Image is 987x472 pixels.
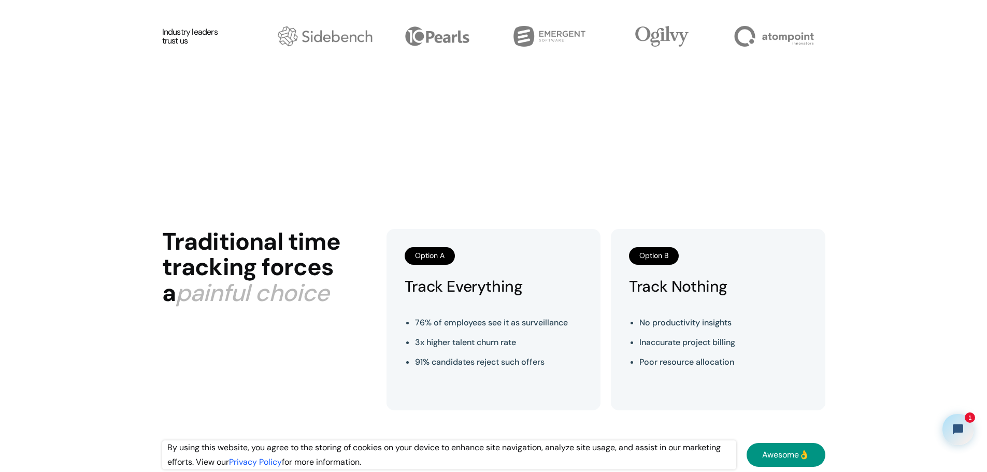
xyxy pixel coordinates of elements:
[162,440,736,469] div: By using this website, you agree to the storing of cookies on your device to enhance site navigat...
[415,335,568,350] li: 3x higher talent churn rate
[934,405,982,454] iframe: Tidio Chat
[405,278,523,295] h3: Track Everything
[162,27,218,46] h2: Industry leaders trust us
[747,443,825,467] a: Awesome👌
[639,316,735,330] li: No productivity insights
[162,229,376,306] h2: Traditional time tracking forces a
[639,335,735,350] li: Inaccurate project billing
[629,278,727,295] h3: Track Nothing
[415,316,568,330] li: 76% of employees see it as surveillance
[405,247,455,265] div: Option A
[629,247,679,265] div: Option B
[229,456,282,467] a: Privacy Policy
[415,355,568,369] li: 91% candidates reject such offers
[639,355,735,369] li: Poor resource allocation
[176,277,330,308] span: painful choice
